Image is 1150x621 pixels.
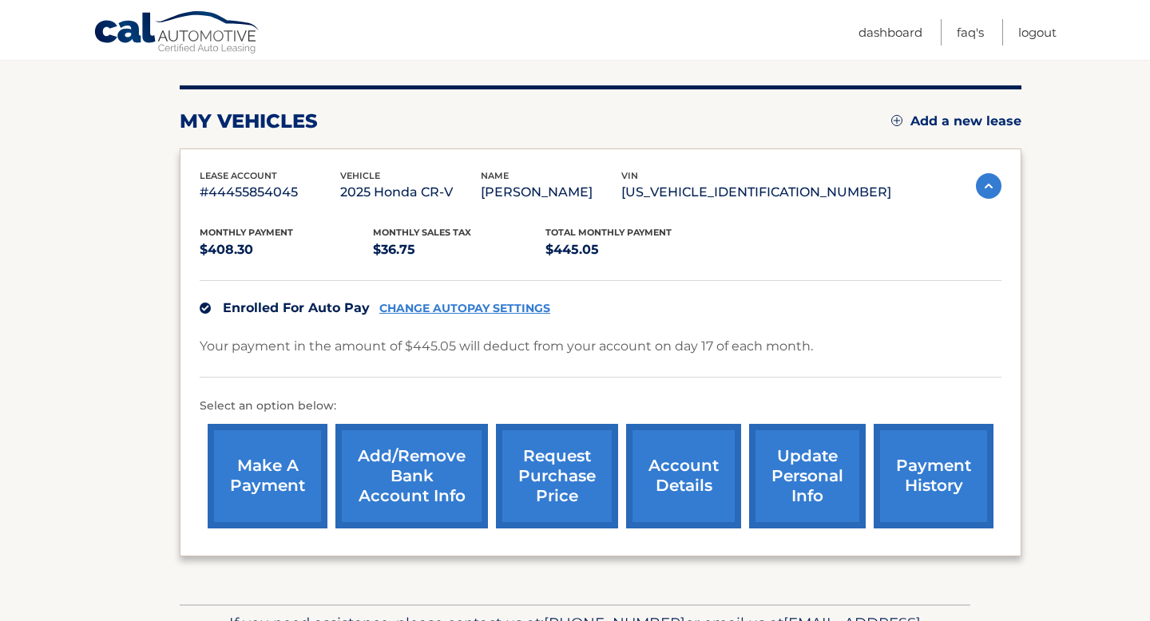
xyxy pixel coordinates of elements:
a: Logout [1018,19,1057,45]
a: make a payment [208,424,327,528]
p: $36.75 [373,239,546,261]
span: lease account [200,170,277,181]
a: Add/Remove bank account info [335,424,488,528]
span: Monthly sales Tax [373,227,471,238]
a: Dashboard [859,19,922,45]
p: Your payment in the amount of $445.05 will deduct from your account on day 17 of each month. [200,335,813,358]
a: Cal Automotive [93,10,261,57]
span: vehicle [340,170,380,181]
a: payment history [874,424,993,528]
p: $408.30 [200,239,373,261]
p: 2025 Honda CR-V [340,181,481,204]
p: $445.05 [545,239,719,261]
img: add.svg [891,115,902,126]
span: name [481,170,509,181]
span: Total Monthly Payment [545,227,672,238]
img: check.svg [200,303,211,314]
a: account details [626,424,741,528]
p: [PERSON_NAME] [481,181,621,204]
p: Select an option below: [200,397,1001,416]
a: request purchase price [496,424,618,528]
h2: my vehicles [180,109,318,133]
span: Enrolled For Auto Pay [223,300,370,315]
img: accordion-active.svg [976,173,1001,199]
a: CHANGE AUTOPAY SETTINGS [379,302,550,315]
p: [US_VEHICLE_IDENTIFICATION_NUMBER] [621,181,891,204]
span: vin [621,170,638,181]
p: #44455854045 [200,181,340,204]
a: Add a new lease [891,113,1021,129]
a: update personal info [749,424,866,528]
a: FAQ's [957,19,984,45]
span: Monthly Payment [200,227,293,238]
